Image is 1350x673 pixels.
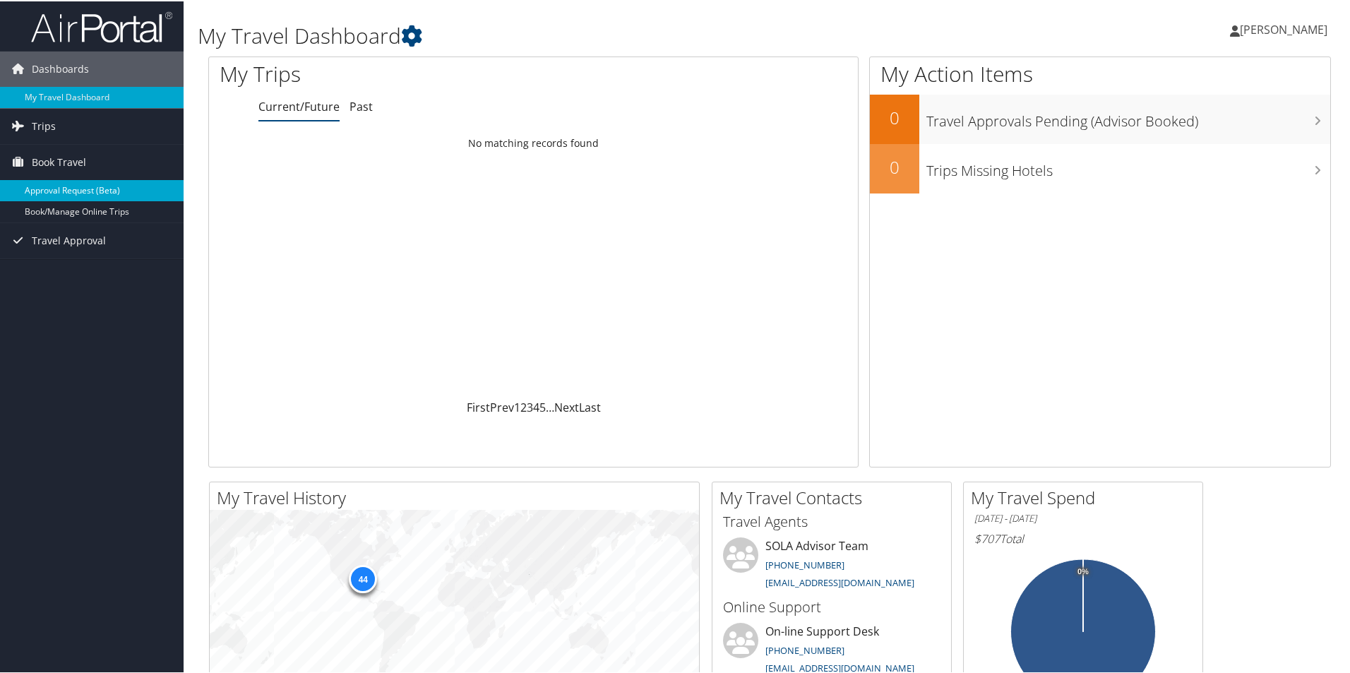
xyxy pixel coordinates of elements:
a: 0Trips Missing Hotels [870,143,1330,192]
h3: Travel Approvals Pending (Advisor Booked) [926,103,1330,130]
td: No matching records found [209,129,858,155]
h2: 0 [870,154,919,178]
h1: My Travel Dashboard [198,20,960,49]
a: [PHONE_NUMBER] [765,643,844,655]
a: 3 [527,398,533,414]
a: [EMAIL_ADDRESS][DOMAIN_NAME] [765,575,914,588]
a: 2 [520,398,527,414]
div: 44 [349,564,377,592]
span: $707 [974,530,1000,545]
a: Prev [490,398,514,414]
a: 1 [514,398,520,414]
span: Book Travel [32,143,86,179]
h6: [DATE] - [DATE] [974,511,1192,524]
a: [PHONE_NUMBER] [765,557,844,570]
h3: Online Support [723,596,940,616]
a: Current/Future [258,97,340,113]
h1: My Trips [220,58,577,88]
h6: Total [974,530,1192,545]
a: [PERSON_NAME] [1230,7,1342,49]
h1: My Action Items [870,58,1330,88]
h2: My Travel Contacts [719,484,951,508]
li: SOLA Advisor Team [716,536,948,594]
span: Trips [32,107,56,143]
span: [PERSON_NAME] [1240,20,1327,36]
h2: 0 [870,105,919,129]
h2: My Travel Spend [971,484,1202,508]
a: First [467,398,490,414]
h3: Travel Agents [723,511,940,530]
a: Past [350,97,373,113]
a: 0Travel Approvals Pending (Advisor Booked) [870,93,1330,143]
span: Dashboards [32,50,89,85]
a: Next [554,398,579,414]
h3: Trips Missing Hotels [926,153,1330,179]
img: airportal-logo.png [31,9,172,42]
tspan: 0% [1077,566,1089,575]
span: Travel Approval [32,222,106,257]
a: 5 [539,398,546,414]
a: Last [579,398,601,414]
h2: My Travel History [217,484,699,508]
span: … [546,398,554,414]
a: [EMAIL_ADDRESS][DOMAIN_NAME] [765,660,914,673]
a: 4 [533,398,539,414]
